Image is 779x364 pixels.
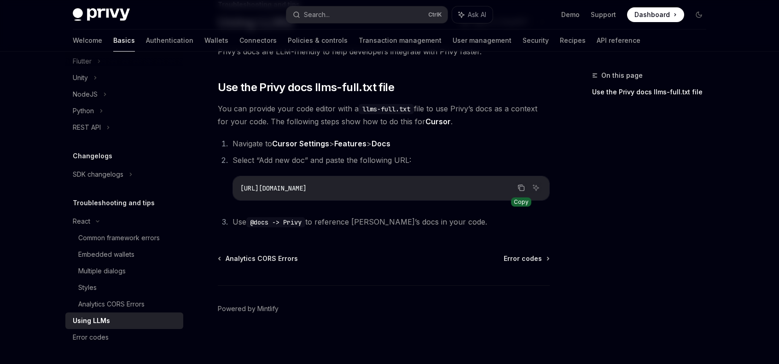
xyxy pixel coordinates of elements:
[453,29,512,52] a: User management
[219,254,298,263] a: Analytics CORS Errors
[597,29,640,52] a: API reference
[73,89,98,100] div: NodeJS
[591,10,616,19] a: Support
[272,139,329,148] strong: Cursor Settings
[73,197,155,208] h5: Troubleshooting and tips
[334,139,366,148] strong: Features
[288,29,348,52] a: Policies & controls
[146,29,193,52] a: Authentication
[511,197,531,207] div: Copy
[452,6,493,23] button: Ask AI
[359,29,442,52] a: Transaction management
[226,254,298,263] span: Analytics CORS Errors
[78,266,126,277] div: Multiple dialogs
[246,217,305,227] code: @docs -> Privy
[515,182,527,194] button: Copy the contents from the code block
[359,104,414,114] code: llms-full.txt
[304,9,330,20] div: Search...
[530,182,542,194] button: Ask AI
[73,122,101,133] div: REST API
[73,315,110,326] div: Using LLMs
[239,29,277,52] a: Connectors
[692,7,706,22] button: Toggle dark mode
[286,6,448,23] button: Search...CtrlK
[78,232,160,243] div: Common framework errors
[425,117,451,127] a: Cursor
[78,249,134,260] div: Embedded wallets
[218,102,550,128] span: You can provide your code editor with a file to use Privy’s docs as a context for your code. The ...
[627,7,684,22] a: Dashboard
[73,105,94,116] div: Python
[523,29,549,52] a: Security
[65,296,183,312] a: Analytics CORS Errors
[560,29,586,52] a: Recipes
[218,304,279,313] a: Powered by Mintlify
[233,217,487,226] span: Use to reference [PERSON_NAME]’s docs in your code.
[218,80,394,95] span: Use the Privy docs llms-full.txt file
[233,139,390,148] span: Navigate to > >
[78,299,145,310] div: Analytics CORS Errors
[73,29,102,52] a: Welcome
[240,184,307,192] span: [URL][DOMAIN_NAME]
[233,156,411,165] span: Select “Add new doc” and paste the following URL:
[372,139,390,148] strong: Docs
[73,8,130,21] img: dark logo
[65,263,183,279] a: Multiple dialogs
[73,332,109,343] div: Error codes
[504,254,549,263] a: Error codes
[73,72,88,83] div: Unity
[73,216,90,227] div: React
[634,10,670,19] span: Dashboard
[65,329,183,346] a: Error codes
[218,45,550,58] span: Privy’s docs are LLM-friendly to help developers integrate with Privy faster.
[73,169,123,180] div: SDK changelogs
[73,150,112,162] h5: Changelogs
[78,282,97,293] div: Styles
[428,11,442,18] span: Ctrl K
[468,10,486,19] span: Ask AI
[65,312,183,329] a: Using LLMs
[204,29,228,52] a: Wallets
[65,246,183,263] a: Embedded wallets
[65,230,183,246] a: Common framework errors
[113,29,135,52] a: Basics
[601,70,643,81] span: On this page
[504,254,542,263] span: Error codes
[65,279,183,296] a: Styles
[592,85,714,99] a: Use the Privy docs llms-full.txt file
[561,10,580,19] a: Demo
